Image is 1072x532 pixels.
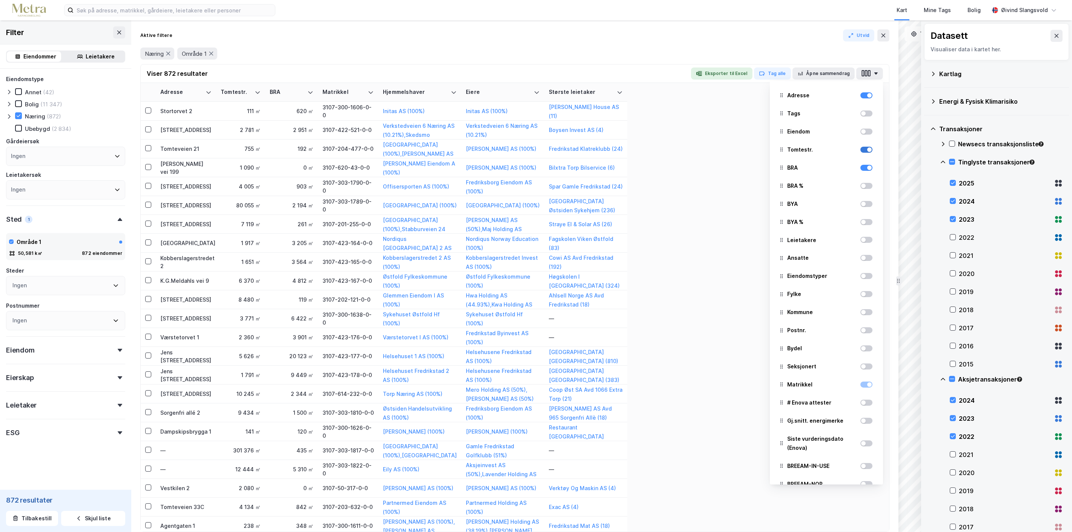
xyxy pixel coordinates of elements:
div: 141 ㎡ [221,428,261,435]
div: Eiendom [776,123,877,140]
div: Fylke [776,286,877,302]
div: BREEAM-IN-USE [776,458,877,474]
div: Gj.snitt. energimerke [776,412,877,429]
div: Jens [STREET_ADDRESS] [160,348,212,364]
div: Adresse [776,87,877,104]
div: 3107-204-477-0-0 [323,145,374,153]
div: Kartlag [939,69,1063,78]
span: Område 1 [182,50,207,57]
div: 3 205 ㎡ [270,239,313,247]
div: 10 245 ㎡ [221,390,261,398]
div: Eierskap [6,373,34,382]
div: Aktive filtere [140,32,172,38]
div: Matrikkel [787,380,812,389]
div: 3107-423-177-0-0 [323,352,374,360]
div: Adresse [787,91,809,100]
div: 2023 [959,215,1051,224]
div: Postnr. [787,326,806,335]
div: 3 901 ㎡ [270,333,313,341]
div: 3 564 ㎡ [270,258,313,266]
div: Tomtestr. [221,89,252,96]
div: 2 360 ㎡ [221,333,261,341]
div: 2018 [959,305,1051,314]
div: 2020 [959,269,1051,278]
div: BREEAM-NOR [776,476,877,492]
div: 3107-303-1817-0-0 [323,446,374,454]
div: — [549,446,623,454]
div: 5 310 ㎡ [270,465,313,473]
div: 3107-423-165-0-0 [323,258,374,266]
div: [PERSON_NAME] vei 199 [160,160,212,176]
div: 3107-300-1626-0-0 [323,424,374,440]
div: BREEAM-IN-USE [787,461,829,471]
div: Område 1 [17,238,41,247]
div: Leietakere [787,236,816,245]
button: Skjul liste [61,511,125,526]
div: 1 917 ㎡ [221,239,261,247]
div: Kontrollprogram for chat [1034,496,1072,532]
div: (872) [47,113,61,120]
div: Seksjonert [787,362,816,371]
button: Utvid [843,29,875,41]
div: Matrikkel [776,376,877,393]
div: — [160,465,212,473]
div: BREEAM-NOR [787,480,823,489]
div: [STREET_ADDRESS] [160,314,212,322]
div: 3107-620-43-0-0 [323,164,374,172]
div: Sorgenfri allé 2 [160,409,212,417]
div: Eiendom [787,127,810,136]
button: Eksporter til Excel [691,67,753,80]
div: 2021 [959,251,1051,260]
div: Newsecs transaksjonsliste [958,140,1063,149]
div: K.G.Meldahls vei 9 [160,277,212,285]
div: 5 626 ㎡ [221,352,261,360]
div: (2 834) [52,125,71,132]
div: 2018 [959,504,1051,514]
div: 2025 [959,179,1051,188]
div: Tooltip anchor [1038,141,1044,147]
div: [STREET_ADDRESS] [160,296,212,304]
div: Sted [6,215,22,224]
div: Leietakersøk [6,170,41,179]
div: 2016 [959,342,1051,351]
div: Postnr. [776,322,877,339]
div: 1 [25,216,32,223]
div: Agentgaten 1 [160,522,212,530]
div: Øivind Slangsvold [1001,6,1048,15]
div: — [549,314,623,322]
div: — [160,446,212,454]
div: 4 812 ㎡ [270,277,313,285]
div: Visualiser data i kartet her. [931,45,1063,54]
div: Værstetorvet 1 [160,333,212,341]
div: Kommune [776,304,877,320]
div: 2019 [959,486,1051,495]
div: BRA [787,163,798,172]
div: 261 ㎡ [270,220,313,228]
div: Bolig [968,6,981,15]
div: Gårdeiersøk [6,137,39,146]
div: 2 344 ㎡ [270,390,313,398]
div: 0 ㎡ [270,484,313,492]
div: 2019 [959,287,1051,296]
div: Gj.snitt. energimerke [787,416,843,425]
div: Tomteveien 33C [160,503,212,511]
div: 50,581 k㎡ [18,250,42,256]
div: 7 119 ㎡ [221,220,261,228]
div: Leietaker [6,401,37,410]
div: 3107-203-632-0-0 [323,503,374,511]
div: 4 134 ㎡ [221,503,261,511]
div: Energi & Fysisk Klimarisiko [939,97,1063,106]
div: 20 123 ㎡ [270,352,313,360]
div: Tags [787,109,800,118]
div: Bydel [787,344,802,353]
div: BRA [776,159,877,176]
div: Næring [25,113,45,120]
div: Steder [6,266,24,275]
div: 3107-303-1822-0-0 [323,461,374,477]
div: 3107-300-1611-0-0 [323,522,374,530]
div: 3107-300-1606-0-0 [323,103,374,119]
div: 2021 [959,450,1051,459]
div: Fylke [787,290,801,299]
div: 2022 [959,233,1051,242]
div: 2020 [959,468,1051,477]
